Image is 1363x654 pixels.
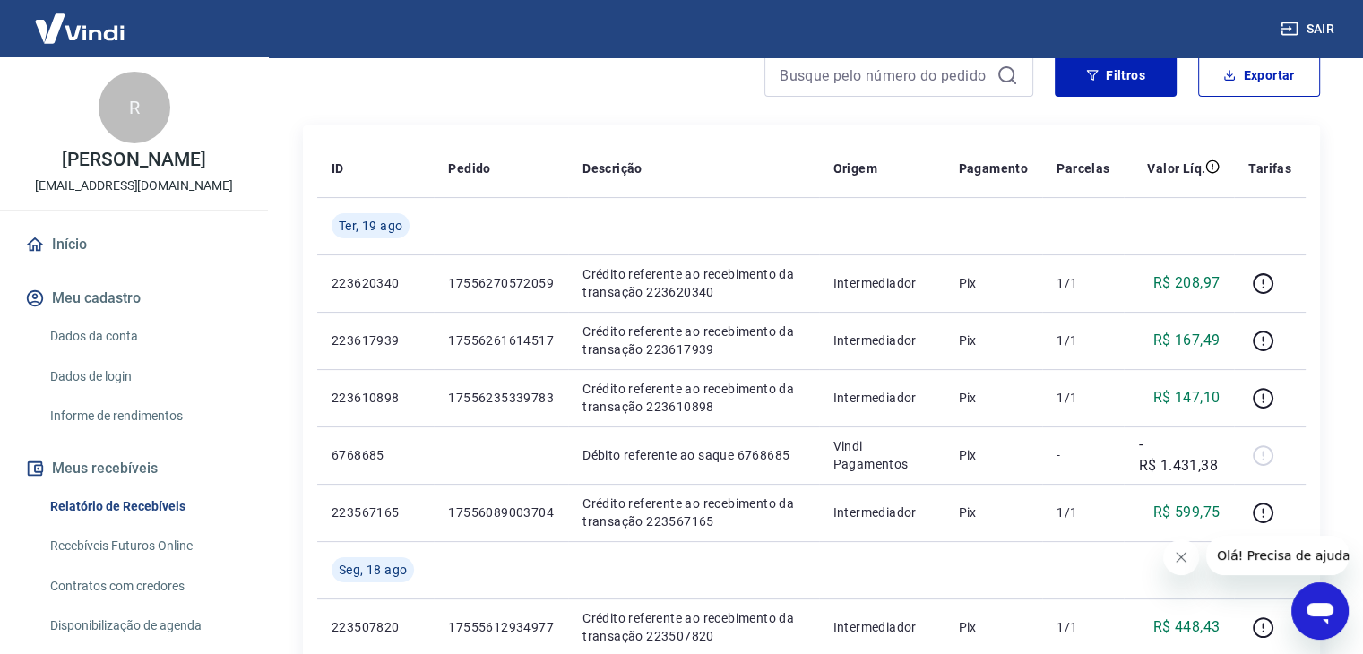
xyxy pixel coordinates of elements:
[11,13,151,27] span: Olá! Precisa de ajuda?
[1153,272,1221,294] p: R$ 208,97
[43,528,246,564] a: Recebíveis Futuros Online
[1147,159,1205,177] p: Valor Líq.
[35,176,233,195] p: [EMAIL_ADDRESS][DOMAIN_NAME]
[833,618,930,636] p: Intermediador
[582,159,643,177] p: Descrição
[448,274,554,292] p: 17556270572059
[332,503,419,521] p: 223567165
[959,331,1029,349] p: Pix
[22,1,138,56] img: Vindi
[582,265,805,301] p: Crédito referente ao recebimento da transação 223620340
[1057,389,1109,407] p: 1/1
[43,358,246,395] a: Dados de login
[22,279,246,318] button: Meu cadastro
[833,389,930,407] p: Intermediador
[1153,330,1221,351] p: R$ 167,49
[448,159,490,177] p: Pedido
[1057,159,1109,177] p: Parcelas
[1153,387,1221,409] p: R$ 147,10
[22,449,246,488] button: Meus recebíveis
[1138,434,1220,477] p: -R$ 1.431,38
[1163,539,1199,575] iframe: Fechar mensagem
[22,225,246,264] a: Início
[1291,582,1349,640] iframe: Botão para abrir a janela de mensagens
[99,72,170,143] div: R
[1153,616,1221,638] p: R$ 448,43
[448,503,554,521] p: 17556089003704
[959,618,1029,636] p: Pix
[43,318,246,355] a: Dados da conta
[1057,618,1109,636] p: 1/1
[1057,503,1109,521] p: 1/1
[332,389,419,407] p: 223610898
[332,618,419,636] p: 223507820
[448,331,554,349] p: 17556261614517
[1153,502,1221,523] p: R$ 599,75
[833,503,930,521] p: Intermediador
[959,159,1029,177] p: Pagamento
[1198,54,1320,97] button: Exportar
[959,274,1029,292] p: Pix
[1057,331,1109,349] p: 1/1
[1206,536,1349,575] iframe: Mensagem da empresa
[582,323,805,358] p: Crédito referente ao recebimento da transação 223617939
[833,274,930,292] p: Intermediador
[582,380,805,416] p: Crédito referente ao recebimento da transação 223610898
[332,446,419,464] p: 6768685
[43,488,246,525] a: Relatório de Recebíveis
[780,62,989,89] input: Busque pelo número do pedido
[448,618,554,636] p: 17555612934977
[833,437,930,473] p: Vindi Pagamentos
[62,151,205,169] p: [PERSON_NAME]
[43,607,246,644] a: Disponibilização de agenda
[43,568,246,605] a: Contratos com credores
[43,398,246,435] a: Informe de rendimentos
[959,389,1029,407] p: Pix
[332,331,419,349] p: 223617939
[582,495,805,530] p: Crédito referente ao recebimento da transação 223567165
[1277,13,1341,46] button: Sair
[1057,274,1109,292] p: 1/1
[339,217,402,235] span: Ter, 19 ago
[833,331,930,349] p: Intermediador
[959,503,1029,521] p: Pix
[448,389,554,407] p: 17556235339783
[1057,446,1109,464] p: -
[582,446,805,464] p: Débito referente ao saque 6768685
[959,446,1029,464] p: Pix
[332,274,419,292] p: 223620340
[339,561,407,579] span: Seg, 18 ago
[582,609,805,645] p: Crédito referente ao recebimento da transação 223507820
[1248,159,1291,177] p: Tarifas
[1055,54,1177,97] button: Filtros
[833,159,877,177] p: Origem
[332,159,344,177] p: ID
